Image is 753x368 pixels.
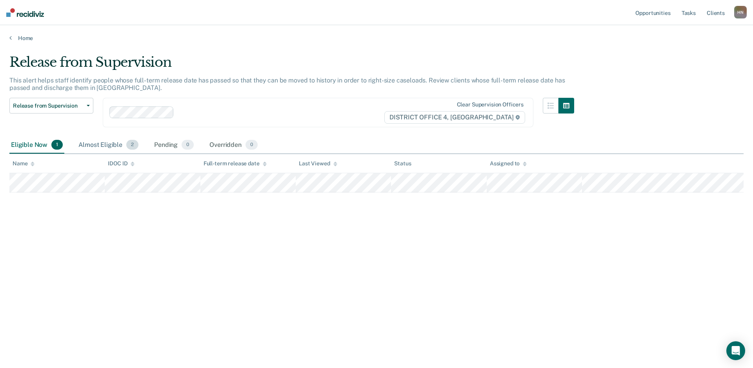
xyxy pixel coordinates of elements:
[299,160,337,167] div: Last Viewed
[384,111,525,124] span: DISTRICT OFFICE 4, [GEOGRAPHIC_DATA]
[457,101,524,108] div: Clear supervision officers
[726,341,745,360] div: Open Intercom Messenger
[182,140,194,150] span: 0
[6,8,44,17] img: Recidiviz
[9,98,93,114] button: Release from Supervision
[13,103,84,109] span: Release from Supervision
[490,160,527,167] div: Assigned to
[204,160,267,167] div: Full-term release date
[394,160,411,167] div: Status
[9,77,565,92] p: This alert helps staff identify people whose full-term release date has passed so that they can b...
[51,140,63,150] span: 1
[13,160,35,167] div: Name
[9,54,574,77] div: Release from Supervision
[208,137,259,154] div: Overridden0
[108,160,135,167] div: IDOC ID
[153,137,195,154] div: Pending0
[77,137,140,154] div: Almost Eligible2
[246,140,258,150] span: 0
[734,6,747,18] button: HN
[126,140,138,150] span: 2
[734,6,747,18] div: H N
[9,137,64,154] div: Eligible Now1
[9,35,744,42] a: Home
